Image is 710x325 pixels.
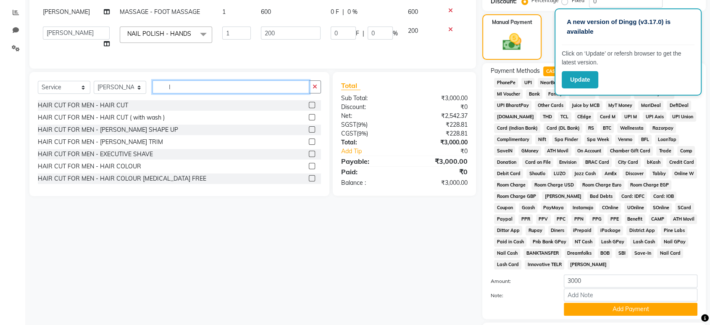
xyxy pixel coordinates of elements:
[405,103,474,112] div: ₹0
[331,8,339,16] span: 0 F
[393,29,398,38] span: %
[335,167,405,177] div: Paid:
[494,226,522,235] span: Dittor App
[557,157,579,167] span: Envision
[661,226,687,235] span: Pine Labs
[599,203,621,213] span: COnline
[521,78,534,88] span: UPI
[623,169,646,178] span: Discover
[518,214,533,224] span: PPR
[127,30,191,37] span: NAIL POLISH - HANDS
[335,156,405,166] div: Payable:
[522,157,553,167] span: Card on File
[519,203,537,213] span: Gcash
[580,180,624,190] span: Room Charge Euro
[650,203,672,213] span: SOnline
[38,138,163,147] div: HAIR CUT FOR MEN - [PERSON_NAME] TRIM
[571,226,594,235] span: iPrepaid
[621,112,639,122] span: UPI M
[607,214,621,224] span: PPE
[497,31,527,53] img: _cash.svg
[535,101,566,110] span: Other Cards
[494,101,531,110] span: UPI BharatPay
[341,81,360,90] span: Total
[625,214,645,224] span: Benefit
[543,67,561,76] span: CASH
[494,203,515,213] span: Coupon
[358,121,366,128] span: 9%
[494,146,515,156] span: SaveIN
[535,135,549,144] span: Nift
[575,112,594,122] span: CEdge
[525,260,564,269] span: Innovative TELR
[494,260,521,269] span: Lash Card
[575,146,604,156] span: On Account
[518,146,541,156] span: GMoney
[38,174,206,183] div: HAIR CUT FOR MEN - HAIR COLOUR [MEDICAL_DATA] FREE
[492,19,532,26] label: Manual Payment
[542,192,584,201] span: [PERSON_NAME]
[558,112,571,122] span: TCL
[335,147,416,156] a: Add Tip
[650,123,676,133] span: Razorpay
[565,248,594,258] span: Dreamfolks
[568,260,610,269] span: [PERSON_NAME]
[597,226,623,235] span: iPackage
[405,120,474,129] div: ₹228.81
[153,80,309,93] input: Search or Scan
[615,157,641,167] span: City Card
[548,226,567,235] span: Diners
[661,237,688,247] span: Nail GPay
[347,8,358,16] span: 0 %
[536,214,551,224] span: PPV
[523,248,561,258] span: BANKTANSFER
[120,8,200,16] span: MASSAGE - FOOT MASSAGE
[484,292,557,299] label: Note:
[564,288,697,301] input: Add Note
[38,101,128,110] div: HAIR CUT FOR MEN - HAIR CUT
[551,169,568,178] span: LUZO
[342,8,344,16] span: |
[494,248,520,258] span: Nail Cash
[38,162,141,171] div: HAIR CUT FOR MEN - HAIR COLOUR
[572,237,595,247] span: NT Cash
[405,138,474,147] div: ₹3,000.00
[38,113,165,122] div: HAIR CUT FOR MEN - HAIR CUT ( with wash )
[358,130,366,137] span: 9%
[405,178,474,187] div: ₹3,000.00
[569,101,602,110] span: Juice by MCB
[335,120,405,129] div: ( )
[494,237,526,247] span: Paid in Cash
[491,67,540,75] span: Payment Methods
[526,226,545,235] span: Rupay
[335,178,405,187] div: Balance :
[541,203,567,213] span: PayMaya
[494,180,528,190] span: Room Charge
[571,214,586,224] span: PPN
[602,169,619,178] span: AmEx
[677,146,695,156] span: Comp
[540,112,555,122] span: THD
[615,248,628,258] span: SBI
[617,123,646,133] span: Wellnessta
[405,94,474,103] div: ₹3,000.00
[531,180,576,190] span: Room Charge USD
[657,248,683,258] span: Nail Card
[638,135,652,144] span: BFL
[628,180,672,190] span: Room Charge EGP
[650,169,668,178] span: Tabby
[494,169,523,178] span: Debit Card
[599,237,627,247] span: Lash GPay
[405,129,474,138] div: ₹228.81
[494,78,518,88] span: PhonePe
[408,27,418,35] span: 200
[562,49,694,67] p: Click on ‘Update’ or refersh browser to get the latest version.
[619,192,647,201] span: Card: IDFC
[667,101,691,110] span: DefiDeal
[363,29,364,38] span: |
[494,112,536,122] span: [DOMAIN_NAME]
[564,274,697,288] input: Amount
[630,237,657,247] span: Lash Cash
[562,71,598,88] button: Update
[408,8,418,16] span: 600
